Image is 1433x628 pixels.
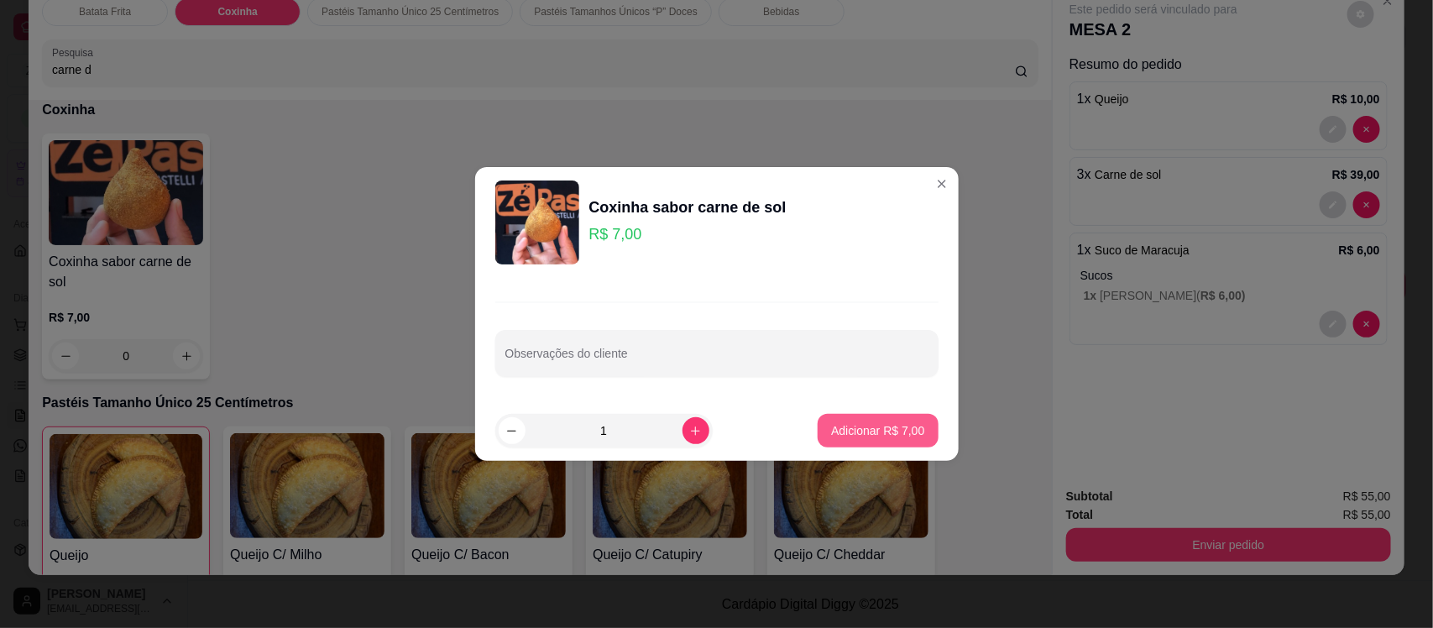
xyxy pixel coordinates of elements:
[818,414,938,447] button: Adicionar R$ 7,00
[928,170,955,197] button: Close
[499,417,526,444] button: decrease-product-quantity
[505,352,928,369] input: Observações do cliente
[683,417,709,444] button: increase-product-quantity
[495,181,579,264] img: product-image
[589,222,787,246] p: R$ 7,00
[831,422,924,439] p: Adicionar R$ 7,00
[589,196,787,219] div: Coxinha sabor carne de sol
